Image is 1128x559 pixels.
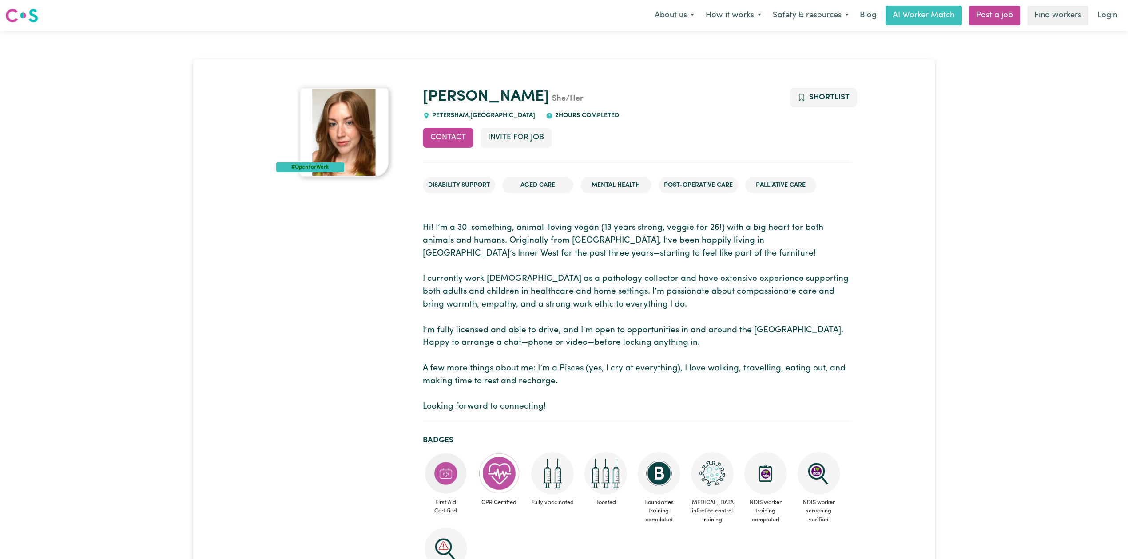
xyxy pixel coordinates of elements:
[790,88,857,107] button: Add to shortlist
[276,88,412,177] a: Amy's profile picture'#OpenForWork
[584,452,627,495] img: Care and support worker has received booster dose of COVID-19 vaccination
[481,128,552,147] button: Invite for Job
[700,6,767,25] button: How it works
[1027,6,1088,25] a: Find workers
[423,128,473,147] button: Contact
[636,495,682,528] span: Boundaries training completed
[886,6,962,25] a: AI Worker Match
[583,495,629,510] span: Boosted
[689,495,735,528] span: [MEDICAL_DATA] infection control training
[430,112,535,119] span: PETERSHAM , [GEOGRAPHIC_DATA]
[553,112,619,119] span: 2 hours completed
[5,5,38,26] a: Careseekers logo
[502,177,573,194] li: Aged Care
[276,162,344,172] div: #OpenForWork
[649,6,700,25] button: About us
[425,452,467,495] img: Care and support worker has completed First Aid Certification
[531,452,574,495] img: Care and support worker has received 2 doses of COVID-19 vaccine
[476,495,522,510] span: CPR Certified
[796,495,842,528] span: NDIS worker screening verified
[1092,6,1123,25] a: Login
[691,452,734,495] img: CS Academy: COVID-19 Infection Control Training course completed
[580,177,651,194] li: Mental Health
[478,452,520,495] img: Care and support worker has completed CPR Certification
[969,6,1020,25] a: Post a job
[549,95,583,103] span: She/Her
[423,495,469,519] span: First Aid Certified
[638,452,680,495] img: CS Academy: Boundaries in care and support work course completed
[743,495,789,528] span: NDIS worker training completed
[529,495,576,510] span: Fully vaccinated
[809,94,850,101] span: Shortlist
[5,8,38,24] img: Careseekers logo
[423,89,549,105] a: [PERSON_NAME]
[767,6,854,25] button: Safety & resources
[854,6,882,25] a: Blog
[659,177,738,194] li: Post-operative care
[423,222,852,413] p: Hi! I’m a 30-something, animal-loving vegan (13 years strong, veggie for 26!) with a big heart fo...
[423,177,495,194] li: Disability Support
[300,88,389,177] img: Amy
[745,177,816,194] li: Palliative care
[423,436,852,445] h2: Badges
[744,452,787,495] img: CS Academy: Introduction to NDIS Worker Training course completed
[798,452,840,495] img: NDIS Worker Screening Verified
